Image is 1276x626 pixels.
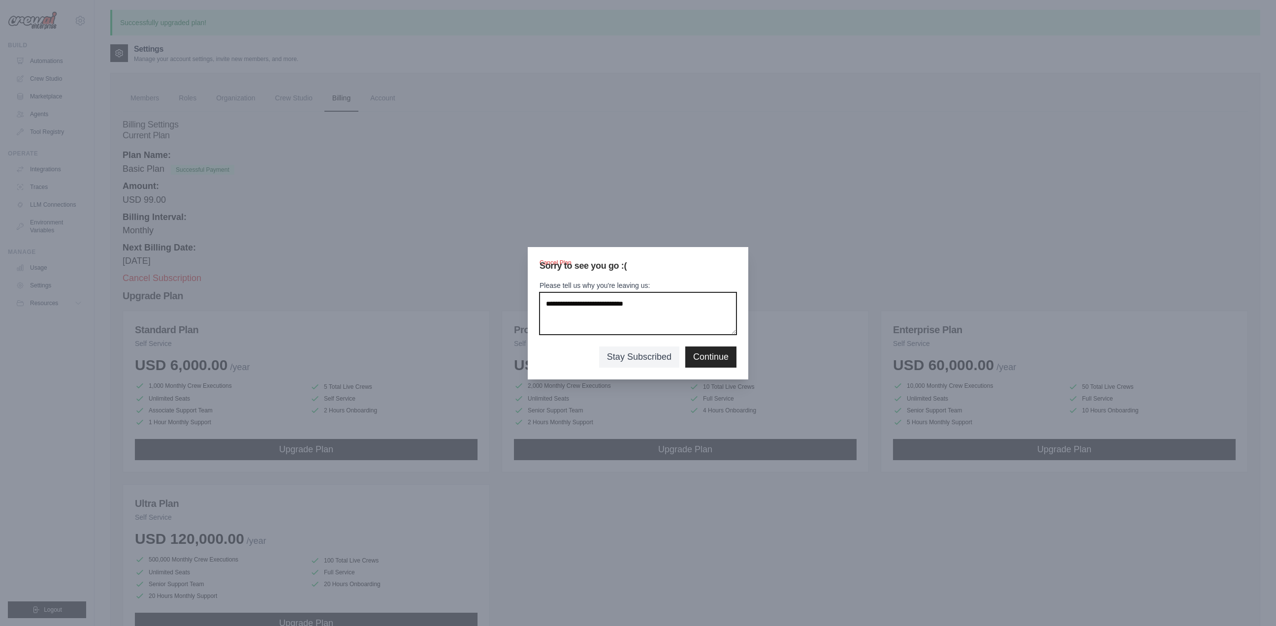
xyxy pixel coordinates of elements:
iframe: Chat Widget [1227,579,1276,626]
button: Stay Subscribed [607,350,671,364]
label: Please tell us why you're leaving us: [540,281,736,290]
h3: Sorry to see you go :( [540,259,736,273]
button: Continue [693,350,729,364]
